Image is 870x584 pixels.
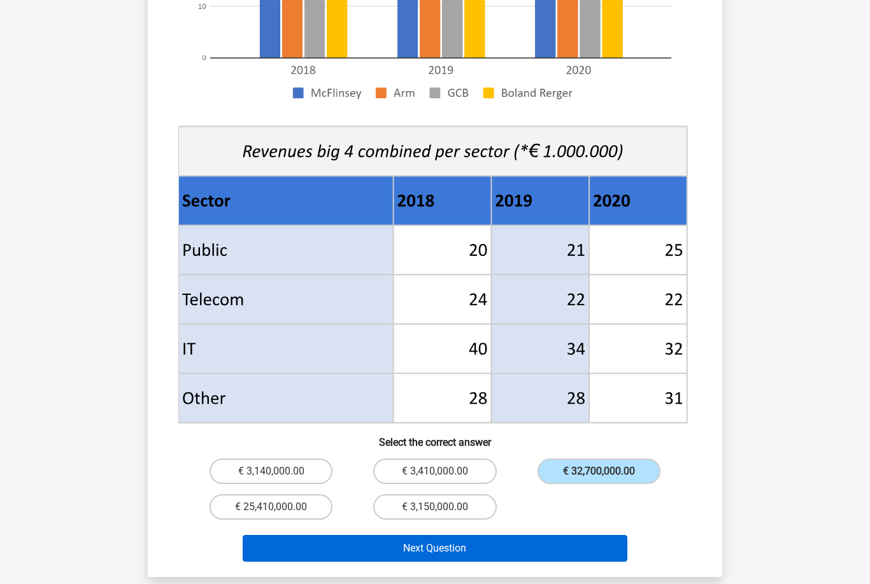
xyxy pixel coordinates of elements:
[373,459,496,484] label: € 3,410,000.00
[243,535,628,562] button: Next Question
[210,459,332,484] label: € 3,140,000.00
[538,459,660,484] label: € 32,700,000.00
[168,426,702,448] h6: Select the correct answer
[373,494,496,520] label: € 3,150,000.00
[210,494,332,520] label: € 25,410,000.00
